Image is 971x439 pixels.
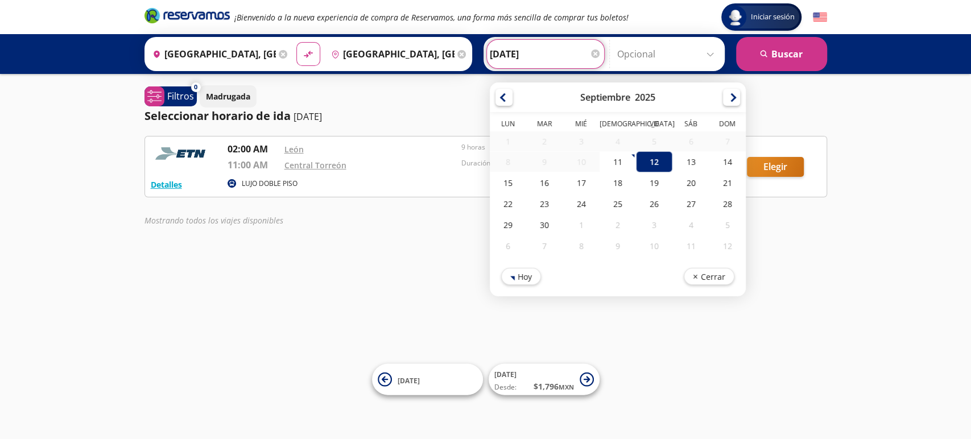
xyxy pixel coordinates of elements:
div: 13-Sep-25 [672,151,709,172]
em: Mostrando todos los viajes disponibles [144,215,283,226]
div: 01-Oct-25 [563,214,599,235]
a: Brand Logo [144,7,230,27]
small: MXN [559,383,574,391]
div: 22-Sep-25 [490,193,526,214]
input: Buscar Origen [148,40,276,68]
div: 10-Sep-25 [563,152,599,172]
span: Iniciar sesión [746,11,799,23]
div: 29-Sep-25 [490,214,526,235]
div: 03-Sep-25 [563,131,599,151]
div: 27-Sep-25 [672,193,709,214]
div: 09-Sep-25 [526,152,563,172]
div: 02-Sep-25 [526,131,563,151]
div: 04-Oct-25 [672,214,709,235]
button: [DATE] [372,364,483,395]
th: Jueves [599,119,635,131]
div: 08-Oct-25 [563,235,599,256]
div: 23-Sep-25 [526,193,563,214]
div: 06-Sep-25 [672,131,709,151]
button: Buscar [736,37,827,71]
div: 28-Sep-25 [709,193,745,214]
input: Elegir Fecha [490,40,601,68]
div: 09-Oct-25 [599,235,635,256]
input: Buscar Destino [327,40,454,68]
div: 12-Oct-25 [709,235,745,256]
div: 15-Sep-25 [490,172,526,193]
p: Seleccionar horario de ida [144,107,291,125]
button: [DATE]Desde:$1,796MXN [489,364,600,395]
th: Martes [526,119,563,131]
div: 2025 [635,91,655,103]
span: [DATE] [494,370,517,379]
div: 10-Oct-25 [636,235,672,256]
button: Cerrar [683,268,734,285]
div: 02-Oct-25 [599,214,635,235]
button: Hoy [501,268,541,285]
div: 11-Oct-25 [672,235,709,256]
button: 0Filtros [144,86,197,106]
div: 19-Sep-25 [636,172,672,193]
div: 20-Sep-25 [672,172,709,193]
a: Central Torreón [284,160,346,171]
div: 16-Sep-25 [526,172,563,193]
th: Viernes [636,119,672,131]
em: ¡Bienvenido a la nueva experiencia de compra de Reservamos, una forma más sencilla de comprar tus... [234,12,629,23]
button: Elegir [747,157,804,177]
div: 03-Oct-25 [636,214,672,235]
p: LUJO DOBLE PISO [242,179,298,189]
div: 08-Sep-25 [490,152,526,172]
div: 01-Sep-25 [490,131,526,151]
input: Opcional [617,40,719,68]
img: RESERVAMOS [151,142,213,165]
div: 05-Oct-25 [709,214,745,235]
button: Detalles [151,179,182,190]
div: 04-Sep-25 [599,131,635,151]
div: 26-Sep-25 [636,193,672,214]
div: 06-Oct-25 [490,235,526,256]
th: Lunes [490,119,526,131]
p: Madrugada [206,90,250,102]
p: Duración [461,158,633,168]
th: Miércoles [563,119,599,131]
div: 25-Sep-25 [599,193,635,214]
div: 14-Sep-25 [709,151,745,172]
a: León [284,144,304,155]
p: Filtros [167,89,194,103]
span: 0 [194,82,197,92]
div: 21-Sep-25 [709,172,745,193]
div: 24-Sep-25 [563,193,599,214]
button: English [813,10,827,24]
div: 11-Sep-25 [599,151,635,172]
th: Domingo [709,119,745,131]
span: [DATE] [398,375,420,385]
div: 07-Oct-25 [526,235,563,256]
span: Desde: [494,382,517,392]
div: 12-Sep-25 [636,151,672,172]
button: Madrugada [200,85,257,107]
div: 17-Sep-25 [563,172,599,193]
div: 05-Sep-25 [636,131,672,151]
p: 11:00 AM [228,158,279,172]
div: 30-Sep-25 [526,214,563,235]
div: 07-Sep-25 [709,131,745,151]
p: 02:00 AM [228,142,279,156]
div: Septiembre [580,91,630,103]
p: [DATE] [294,110,322,123]
div: 18-Sep-25 [599,172,635,193]
span: $ 1,796 [534,380,574,392]
i: Brand Logo [144,7,230,24]
p: 9 horas [461,142,633,152]
th: Sábado [672,119,709,131]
